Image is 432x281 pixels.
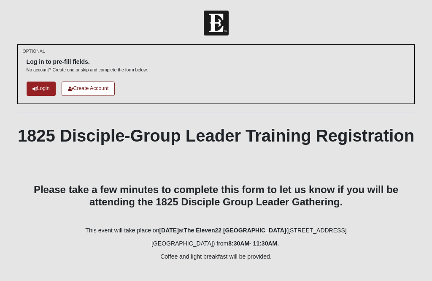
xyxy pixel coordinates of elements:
[17,125,415,146] h2: 1825 Disciple-Group Leader Training Registration
[23,48,45,55] small: OPTIONAL
[27,67,148,73] p: No account? Create one or skip and complete the form below.
[204,11,229,35] img: Church of Eleven22 Logo
[17,239,415,248] p: [GEOGRAPHIC_DATA]) from
[17,226,415,235] p: This event will take place on at ([STREET_ADDRESS]
[27,82,56,95] a: Login
[184,227,286,234] b: The Eleven22 [GEOGRAPHIC_DATA]
[17,184,415,208] h3: Please take a few minutes to complete this form to let us know if you will be attending the 1825 ...
[27,58,148,65] h6: Log in to pre-fill fields.
[159,227,178,234] b: [DATE]
[228,240,279,247] b: 8:30AM- 11:30AM.
[62,82,115,95] a: Create Account
[17,252,415,261] p: Coffee and light breakfast will be provided.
